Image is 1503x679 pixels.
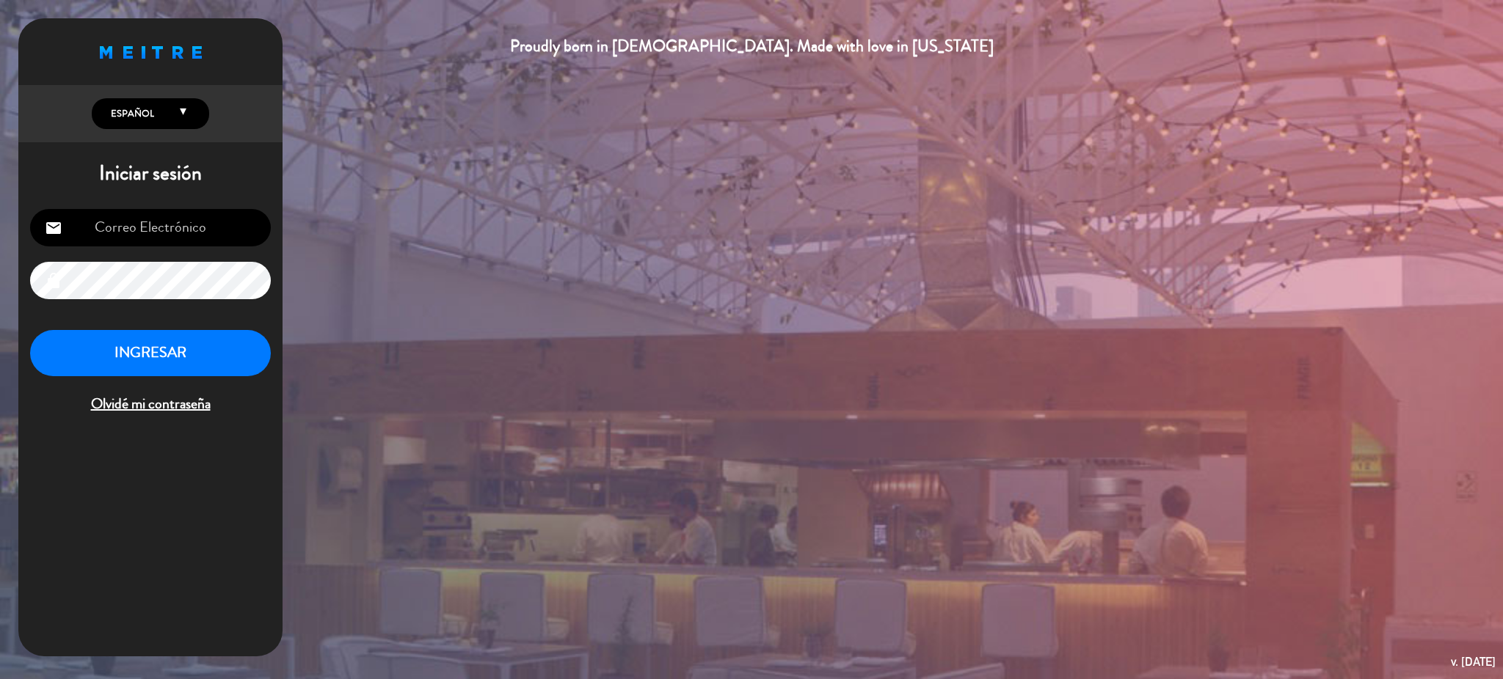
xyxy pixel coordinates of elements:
[18,161,283,186] h1: Iniciar sesión
[30,392,271,416] span: Olvidé mi contraseña
[30,330,271,376] button: INGRESAR
[107,106,154,121] span: Español
[30,209,271,246] input: Correo Electrónico
[1451,652,1496,672] div: v. [DATE]
[45,219,62,237] i: email
[45,272,62,290] i: lock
